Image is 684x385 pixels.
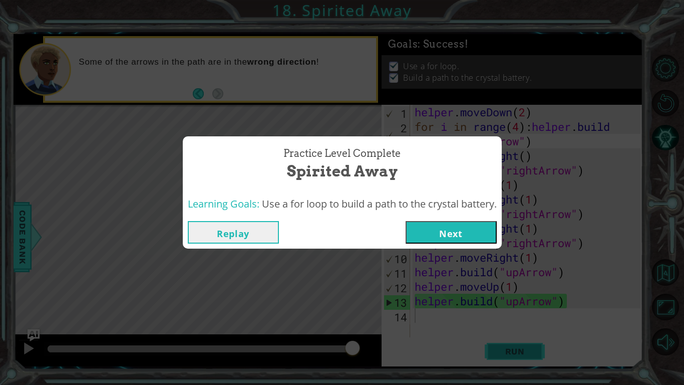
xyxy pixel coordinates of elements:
[287,160,398,182] span: Spirited Away
[188,197,259,211] span: Learning Goals:
[262,197,497,211] span: Use a for loop to build a path to the crystal battery.
[188,221,279,244] button: Replay
[406,221,497,244] button: Next
[283,146,401,161] span: Practice Level Complete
